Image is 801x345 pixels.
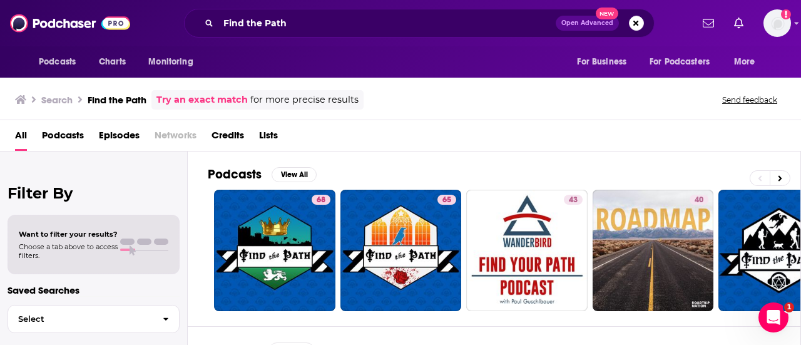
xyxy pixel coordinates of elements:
[88,94,146,106] h3: Find the Path
[593,190,714,311] a: 40
[214,190,335,311] a: 68
[208,167,262,182] h2: Podcasts
[184,9,655,38] div: Search podcasts, credits, & more...
[568,50,642,74] button: open menu
[99,125,140,151] a: Episodes
[718,95,781,105] button: Send feedback
[42,125,84,151] a: Podcasts
[250,93,359,107] span: for more precise results
[41,94,73,106] h3: Search
[564,195,583,205] a: 43
[19,230,118,239] span: Want to filter your results?
[763,9,791,37] span: Logged in as LBraverman
[148,53,193,71] span: Monitoring
[729,13,748,34] a: Show notifications dropdown
[156,93,248,107] a: Try an exact match
[596,8,618,19] span: New
[99,53,126,71] span: Charts
[556,16,619,31] button: Open AdvancedNew
[218,13,556,33] input: Search podcasts, credits, & more...
[781,9,791,19] svg: Add a profile image
[340,190,462,311] a: 65
[725,50,771,74] button: open menu
[8,315,153,323] span: Select
[259,125,278,151] a: Lists
[272,167,317,182] button: View All
[650,53,710,71] span: For Podcasters
[8,305,180,333] button: Select
[30,50,92,74] button: open menu
[39,53,76,71] span: Podcasts
[155,125,196,151] span: Networks
[10,11,130,35] img: Podchaser - Follow, Share and Rate Podcasts
[140,50,209,74] button: open menu
[784,302,794,312] span: 1
[91,50,133,74] a: Charts
[15,125,27,151] a: All
[442,194,451,207] span: 65
[698,13,719,34] a: Show notifications dropdown
[312,195,330,205] a: 68
[763,9,791,37] button: Show profile menu
[212,125,244,151] a: Credits
[577,53,626,71] span: For Business
[317,194,325,207] span: 68
[695,194,703,207] span: 40
[569,194,578,207] span: 43
[734,53,755,71] span: More
[690,195,708,205] a: 40
[437,195,456,205] a: 65
[763,9,791,37] img: User Profile
[466,190,588,311] a: 43
[19,242,118,260] span: Choose a tab above to access filters.
[208,167,317,182] a: PodcastsView All
[8,284,180,296] p: Saved Searches
[641,50,728,74] button: open menu
[8,184,180,202] h2: Filter By
[758,302,788,332] iframe: Intercom live chat
[561,20,613,26] span: Open Advanced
